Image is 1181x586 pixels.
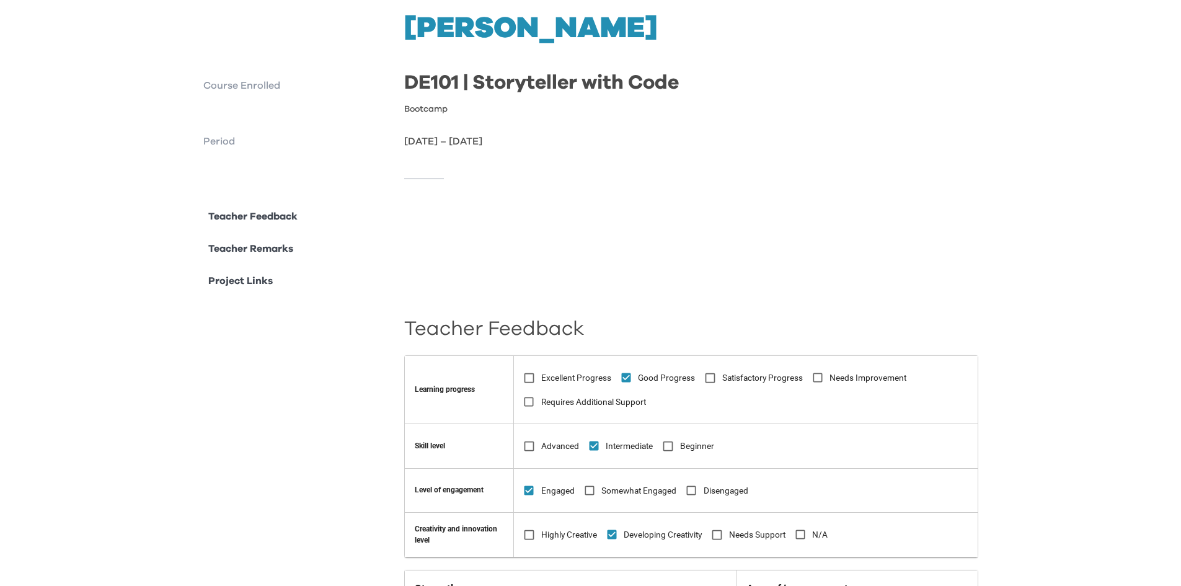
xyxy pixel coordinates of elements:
[404,323,978,335] h2: Teacher Feedback
[404,134,978,149] p: [DATE] – [DATE]
[208,241,293,256] p: Teacher Remarks
[404,73,978,93] h2: DE101 | Storyteller with Code
[541,440,579,453] span: Advanced
[638,371,695,384] span: Good Progress
[404,103,448,115] p: Bootcamp
[541,484,575,497] span: Engaged
[405,513,514,557] td: Creativity and innovation level
[606,440,653,453] span: Intermediate
[208,209,298,224] p: Teacher Feedback
[541,396,646,409] span: Requires Additional Support
[203,78,395,93] p: Course Enrolled
[405,424,514,469] td: Skill level
[829,371,906,384] span: Needs Improvement
[404,14,978,43] h1: [PERSON_NAME]
[601,484,676,497] span: Somewhat Engaged
[680,440,714,453] span: Beginner
[624,528,702,541] span: Developing Creativity
[208,273,273,288] p: Project Links
[405,356,514,424] th: Learning progress
[541,528,597,541] span: Highly Creative
[405,468,514,513] td: Level of engagement
[812,528,828,541] span: N/A
[203,134,395,149] p: Period
[704,484,748,497] span: Disengaged
[729,528,785,541] span: Needs Support
[541,371,611,384] span: Excellent Progress
[722,371,803,384] span: Satisfactory Progress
